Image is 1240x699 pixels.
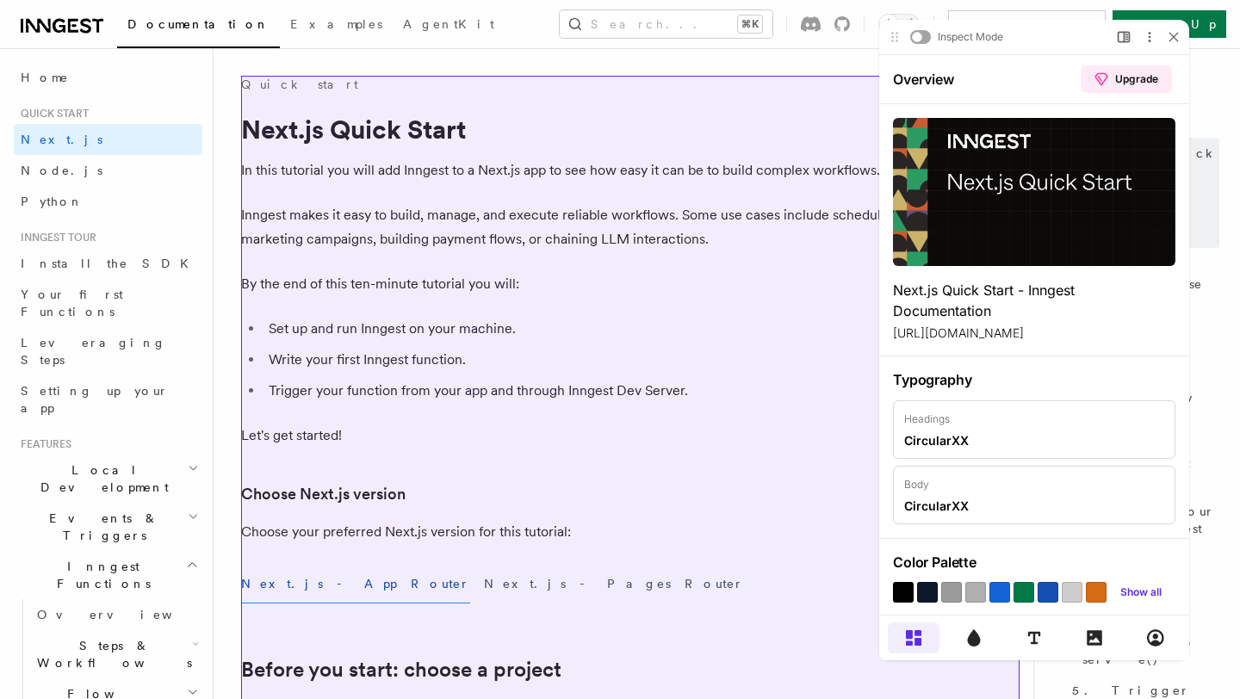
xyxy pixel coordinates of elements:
button: Events & Triggers [14,503,202,551]
span: Setting up your app [21,384,169,415]
span: Install the SDK [21,257,199,270]
a: Your first Functions [14,279,202,327]
h1: Next.js Quick Start [241,114,930,145]
h2: Next.js Quick Start - Inngest Documentation [41,280,324,321]
span: Python [21,195,84,208]
a: Documentation [117,5,280,48]
li: Trigger your function from your app and through Inngest Dev Server. [263,379,930,403]
a: Node.js [14,155,202,186]
span: Inngest tour [14,231,96,244]
button: Next.js - Pages Router [484,565,744,603]
span: Leveraging Steps [21,336,166,367]
span: Quick start [14,107,89,121]
a: Examples [280,5,393,46]
span: Examples [290,17,382,31]
img: og [41,118,324,266]
span: Home [21,69,69,86]
h3: Color Palette [41,553,324,572]
p: Inngest makes it easy to build, manage, and execute reliable workflows. Some use cases include sc... [241,203,930,251]
button: Search...⌘K [560,10,772,38]
span: Features [14,437,71,451]
p: By the end of this ten-minute tutorial you will: [241,272,930,296]
span: Inngest Functions [14,558,186,592]
p: Headings [53,411,313,427]
a: Leveraging Steps [14,327,202,375]
h3: Typography [41,370,324,389]
p: Body [53,477,313,492]
button: Next.js - App Router [241,565,470,603]
a: Next.js [14,124,202,155]
span: Your first Functions [21,288,123,319]
button: Local Development [14,455,202,503]
p: Inspect Mode [86,30,152,45]
span: AgentKit [403,17,494,31]
a: Quick start [241,76,358,93]
span: Node.js [21,164,102,177]
span: Local Development [14,461,188,496]
span: Upgrade [263,72,307,86]
button: Inngest Functions [14,551,202,599]
a: Python [14,186,202,217]
a: Install the SDK [14,248,202,279]
a: Upgrade [229,65,320,93]
p: Choose your preferred Next.js version for this tutorial: [241,520,930,544]
a: Before you start: choose a project [241,658,561,682]
p: CircularXX [53,434,117,448]
p: Let's get started! [241,424,930,448]
span: Next.js [21,133,102,146]
span: Documentation [127,17,270,31]
kbd: ⌘K [738,15,762,33]
a: Setting up your app [14,375,202,424]
a: Overview [30,599,202,630]
span: Steps & Workflows [30,637,192,671]
a: Home [14,62,202,93]
p: CircularXX [53,499,117,513]
div: Show all [269,585,310,599]
h3: Overview [41,70,109,89]
p: In this tutorial you will add Inngest to a Next.js app to see how easy it can be to build complex... [241,158,930,182]
button: Steps & Workflows [30,630,202,678]
li: Set up and run Inngest on your machine. [263,317,930,341]
p: [URL][DOMAIN_NAME] [41,321,324,342]
span: Overview [37,608,214,622]
span: Events & Triggers [14,510,188,544]
a: AgentKit [393,5,505,46]
li: Write your first Inngest function. [263,348,930,372]
a: Choose Next.js version [241,482,406,506]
